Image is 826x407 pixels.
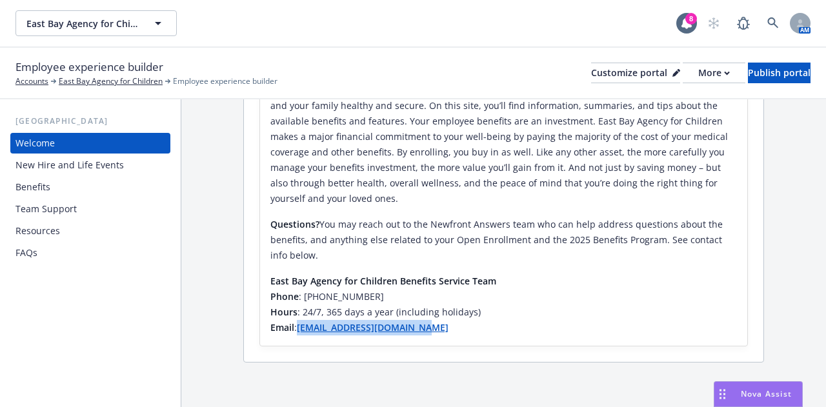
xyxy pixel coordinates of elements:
button: Customize portal [591,63,680,83]
button: Publish portal [748,63,811,83]
a: Team Support [10,199,170,219]
a: FAQs [10,243,170,263]
p: East Bay Agency for Children is committed to providing a strong, flexible benefits program to hel... [270,83,737,206]
a: Resources [10,221,170,241]
span: East Bay Agency for Children [26,17,138,30]
a: Start snowing [701,10,727,36]
div: 8 [685,13,697,25]
div: More [698,63,730,83]
strong: Phone [270,290,299,303]
a: New Hire and Life Events [10,155,170,175]
div: [GEOGRAPHIC_DATA] [10,115,170,128]
h6: : 24/7, 365 days a year (including holidays)​ [270,304,737,320]
div: New Hire and Life Events [15,155,124,175]
strong: East Bay Agency for Children Benefits Service Team [270,275,496,287]
button: East Bay Agency for Children [15,10,177,36]
span: Employee experience builder [173,75,277,87]
span: Employee experience builder [15,59,163,75]
div: Team Support [15,199,77,219]
a: Welcome [10,133,170,154]
div: Drag to move [714,382,730,406]
button: Nova Assist [714,381,803,407]
a: [EMAIL_ADDRESS][DOMAIN_NAME] [297,321,448,333]
a: East Bay Agency for Children [59,75,163,87]
div: Benefits [15,177,50,197]
div: Welcome [15,133,55,154]
button: More [683,63,745,83]
a: Report a Bug [730,10,756,36]
a: Benefits [10,177,170,197]
a: Search [760,10,786,36]
h6: : [PHONE_NUMBER] [270,289,737,304]
div: Resources [15,221,60,241]
span: Nova Assist [741,388,792,399]
strong: Hours [270,306,297,318]
p: You may reach out to the Newfront Answers team who can help address questions about the benefits,... [270,217,737,263]
div: FAQs [15,243,37,263]
a: Accounts [15,75,48,87]
strong: Email [270,321,294,333]
strong: Questions? [270,218,319,230]
h6: : [270,320,737,335]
